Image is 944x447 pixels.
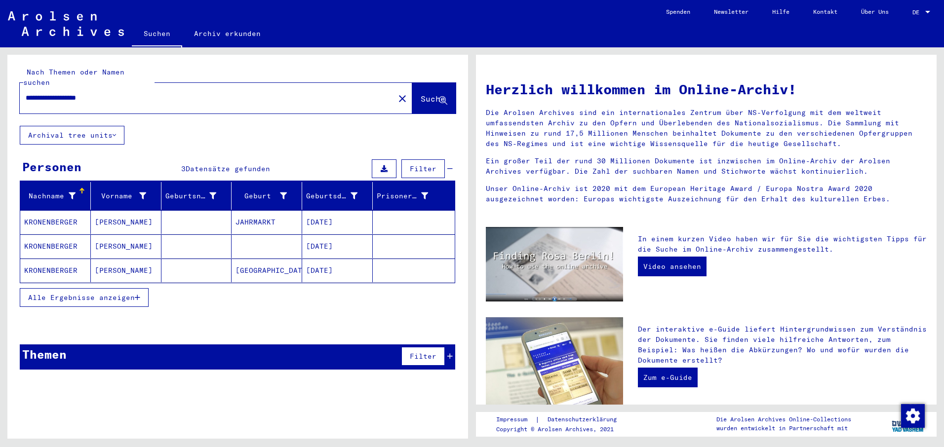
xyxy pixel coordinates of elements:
mat-header-cell: Prisoner # [373,182,455,210]
mat-header-cell: Geburtsdatum [302,182,373,210]
div: Geburtsdatum [306,188,372,204]
p: In einem kurzen Video haben wir für Sie die wichtigsten Tipps für die Suche im Online-Archiv zusa... [638,234,927,255]
div: Geburt‏ [236,188,302,204]
mat-cell: KRONENBERGER [20,234,91,258]
button: Suche [412,83,456,113]
mat-cell: [PERSON_NAME] [91,210,161,234]
a: Suchen [132,22,182,47]
img: Zustimmung ändern [901,404,925,428]
mat-cell: [DATE] [302,259,373,282]
p: wurden entwickelt in Partnerschaft mit [716,424,851,433]
div: Vorname [95,188,161,204]
p: Die Arolsen Archives sind ein internationales Zentrum über NS-Verfolgung mit dem weltweit umfasse... [486,108,927,149]
p: Copyright © Arolsen Archives, 2021 [496,425,629,434]
span: 3 [181,164,186,173]
div: Geburtsname [165,191,217,201]
mat-icon: close [396,93,408,105]
mat-cell: [DATE] [302,234,373,258]
span: DE [912,9,923,16]
mat-cell: KRONENBERGER [20,259,91,282]
button: Clear [393,88,412,108]
div: Nachname [24,188,90,204]
button: Filter [401,347,445,366]
h1: Herzlich willkommen im Online-Archiv! [486,79,927,100]
img: Arolsen_neg.svg [8,11,124,36]
span: Suche [421,94,445,104]
div: Geburtsdatum [306,191,357,201]
mat-label: Nach Themen oder Namen suchen [23,68,124,87]
div: Prisoner # [377,191,428,201]
mat-cell: KRONENBERGER [20,210,91,234]
div: Prisoner # [377,188,443,204]
a: Datenschutzerklärung [540,414,629,425]
img: eguide.jpg [486,317,623,409]
mat-cell: [GEOGRAPHIC_DATA] [232,259,302,282]
div: | [496,414,629,425]
mat-header-cell: Geburt‏ [232,182,302,210]
img: yv_logo.png [890,411,927,436]
mat-cell: [PERSON_NAME] [91,234,161,258]
span: Alle Ergebnisse anzeigen [28,293,135,302]
mat-header-cell: Geburtsname [161,182,232,210]
div: Geburt‏ [236,191,287,201]
p: Unser Online-Archiv ist 2020 mit dem European Heritage Award / Europa Nostra Award 2020 ausgezeic... [486,184,927,204]
a: Impressum [496,414,535,425]
mat-cell: [DATE] [302,210,373,234]
a: Video ansehen [638,257,707,276]
p: Ein großer Teil der rund 30 Millionen Dokumente ist inzwischen im Online-Archiv der Arolsen Archi... [486,156,927,177]
a: Archiv erkunden [182,22,273,45]
button: Alle Ergebnisse anzeigen [20,288,149,307]
button: Archival tree units [20,126,124,145]
div: Zustimmung ändern [901,404,924,427]
p: Der interaktive e-Guide liefert Hintergrundwissen zum Verständnis der Dokumente. Sie finden viele... [638,324,927,366]
div: Personen [22,158,81,176]
p: Die Arolsen Archives Online-Collections [716,415,851,424]
mat-cell: JAHRMARKT [232,210,302,234]
div: Nachname [24,191,76,201]
div: Geburtsname [165,188,232,204]
mat-cell: [PERSON_NAME] [91,259,161,282]
mat-header-cell: Vorname [91,182,161,210]
span: Filter [410,164,436,173]
img: video.jpg [486,227,623,301]
span: Datensätze gefunden [186,164,270,173]
a: Zum e-Guide [638,368,698,387]
button: Filter [401,159,445,178]
span: Filter [410,352,436,361]
div: Themen [22,345,67,363]
mat-header-cell: Nachname [20,182,91,210]
div: Vorname [95,191,146,201]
